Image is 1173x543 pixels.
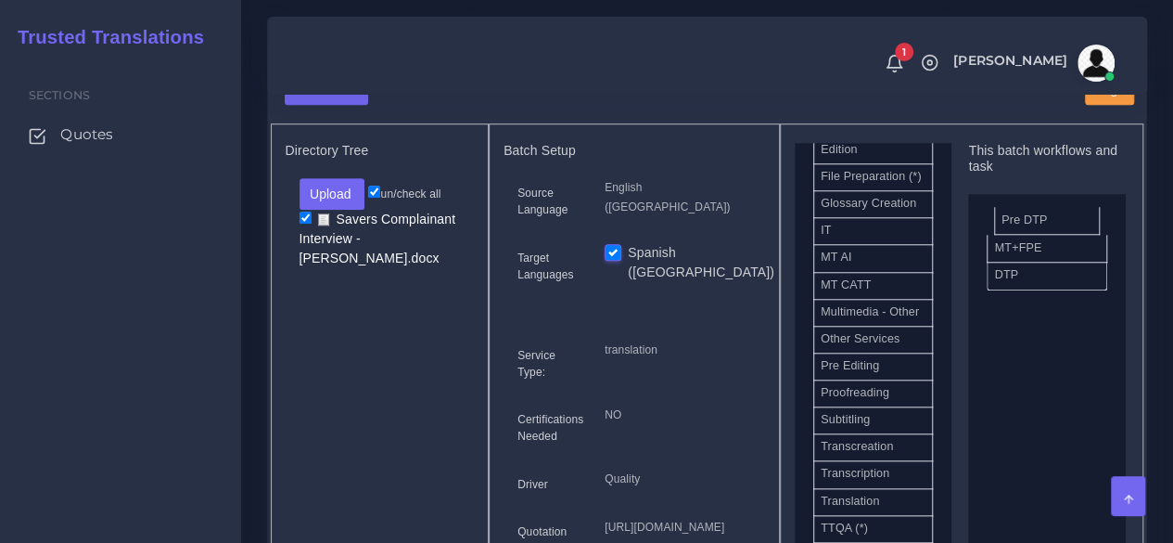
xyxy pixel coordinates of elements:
[944,45,1121,82] a: [PERSON_NAME]avatar
[300,178,365,210] button: Upload
[987,262,1106,290] li: DTP
[968,143,1125,175] h5: This batch workflows and task
[5,26,204,48] h2: Trusted Translations
[605,470,751,489] p: Quality
[953,54,1067,67] span: [PERSON_NAME]
[813,407,933,434] li: Subtitling
[813,190,933,218] li: Glossary Creation
[517,476,548,493] label: Driver
[1077,45,1115,82] img: avatar
[895,43,913,61] span: 1
[813,380,933,407] li: Proofreading
[813,299,933,327] li: Multimedia - Other
[60,124,113,145] span: Quotes
[285,81,369,96] a: New Batch
[813,217,933,245] li: IT
[994,207,1100,235] li: Pre DTP
[517,347,577,381] label: Service Type:
[286,143,475,159] h5: Directory Tree
[517,250,577,283] label: Target Languages
[605,341,751,360] p: translation
[368,186,380,198] input: un/check all
[368,186,440,202] label: un/check all
[5,22,204,53] a: Trusted Translations
[504,143,765,159] h5: Batch Setup
[605,406,751,425] p: NO
[605,518,751,537] p: [URL][DOMAIN_NAME]
[517,185,577,218] label: Source Language
[813,433,933,461] li: Transcreation
[14,115,227,154] a: Quotes
[813,488,933,516] li: Translation
[813,272,933,300] li: MT CATT
[813,515,933,543] li: TTQA (*)
[813,326,933,354] li: Other Services
[1096,82,1124,97] span: Logs
[813,244,933,272] li: MT AI
[813,136,933,164] li: Edition
[29,88,90,102] span: Sections
[517,411,583,445] label: Certifications Needed
[300,210,456,266] a: Savers Complainant Interview - [PERSON_NAME].docx
[605,178,751,217] p: English ([GEOGRAPHIC_DATA])
[987,235,1106,263] li: MT+FPE
[813,353,933,381] li: Pre Editing
[878,53,911,73] a: 1
[813,163,933,191] li: File Preparation (*)
[813,460,933,488] li: Transcription
[628,243,774,282] label: Spanish ([GEOGRAPHIC_DATA])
